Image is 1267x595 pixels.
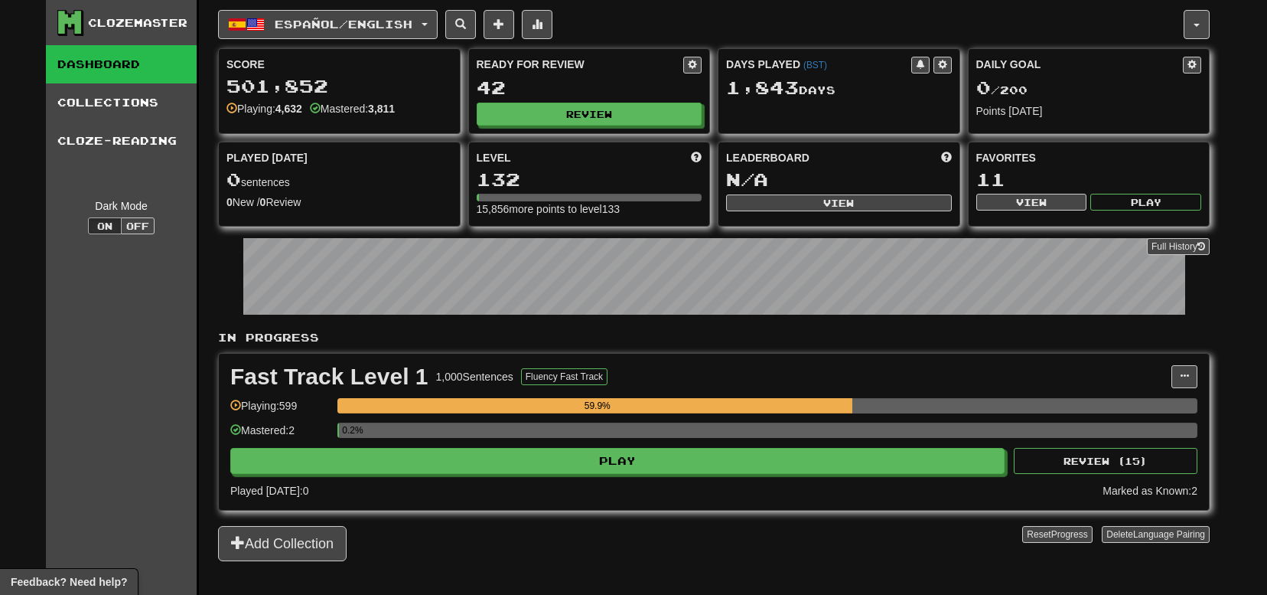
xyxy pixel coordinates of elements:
[226,168,241,190] span: 0
[260,196,266,208] strong: 0
[1022,526,1092,543] button: ResetProgress
[226,101,302,116] div: Playing:
[477,170,702,189] div: 132
[803,60,827,70] a: (BST)
[230,398,330,423] div: Playing: 599
[1103,483,1197,499] div: Marked as Known: 2
[726,77,799,98] span: 1,843
[226,150,308,165] span: Played [DATE]
[11,574,127,590] span: Open feedback widget
[46,45,197,83] a: Dashboard
[226,57,452,72] div: Score
[522,10,552,39] button: More stats
[230,485,308,497] span: Played [DATE]: 0
[976,150,1202,165] div: Favorites
[691,150,702,165] span: Score more points to level up
[976,103,1202,119] div: Points [DATE]
[445,10,476,39] button: Search sentences
[1051,529,1088,540] span: Progress
[726,57,911,72] div: Days Played
[218,526,347,561] button: Add Collection
[46,122,197,160] a: Cloze-Reading
[477,78,702,97] div: 42
[46,83,197,122] a: Collections
[1147,238,1210,255] a: Full History
[976,194,1087,211] button: View
[1014,448,1197,474] button: Review (15)
[1102,526,1210,543] button: DeleteLanguage Pairing
[88,15,187,31] div: Clozemaster
[726,150,809,165] span: Leaderboard
[230,365,428,388] div: Fast Track Level 1
[310,101,395,116] div: Mastered:
[368,103,395,115] strong: 3,811
[226,77,452,96] div: 501,852
[726,78,952,98] div: Day s
[275,103,302,115] strong: 4,632
[477,201,702,217] div: 15,856 more points to level 133
[521,368,607,385] button: Fluency Fast Track
[477,150,511,165] span: Level
[726,168,768,190] span: N/A
[436,369,513,384] div: 1,000 Sentences
[226,195,452,210] div: New / Review
[218,10,438,39] button: Español/English
[726,195,952,211] button: View
[976,170,1202,189] div: 11
[976,57,1184,74] div: Daily Goal
[230,448,1005,474] button: Play
[941,150,952,165] span: This week in points, UTC
[477,57,684,72] div: Ready for Review
[88,217,122,234] button: On
[57,198,185,214] div: Dark Mode
[218,330,1210,345] p: In Progress
[1133,529,1205,540] span: Language Pairing
[226,170,452,190] div: sentences
[1090,194,1201,211] button: Play
[342,398,852,414] div: 59.9%
[976,83,1028,96] span: / 200
[477,103,702,126] button: Review
[226,196,233,208] strong: 0
[484,10,514,39] button: Add sentence to collection
[275,18,412,31] span: Español / English
[121,217,155,234] button: Off
[976,77,991,98] span: 0
[230,423,330,448] div: Mastered: 2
